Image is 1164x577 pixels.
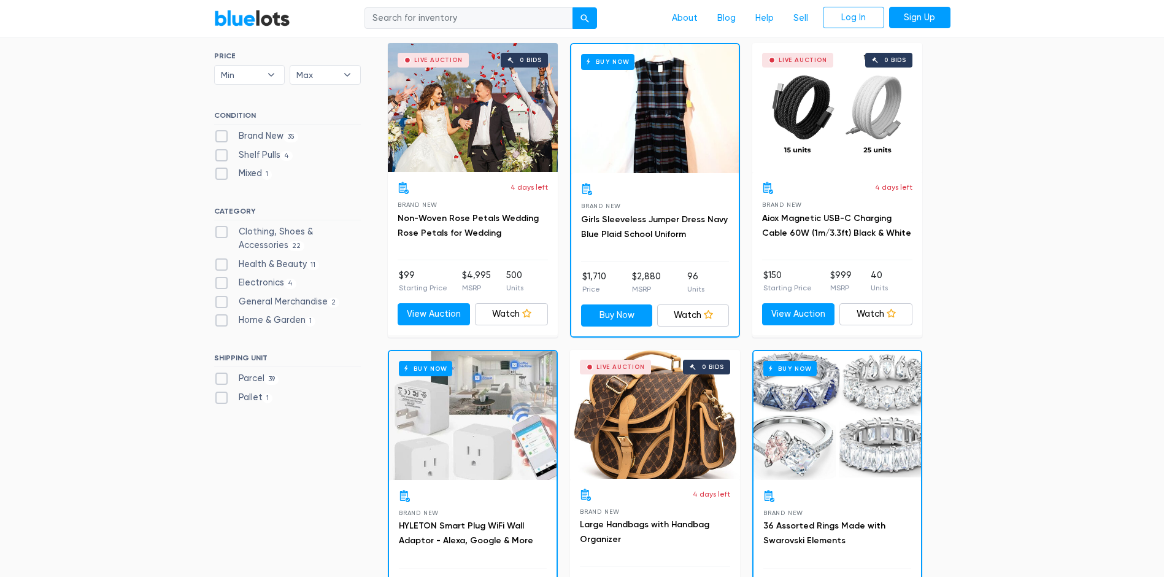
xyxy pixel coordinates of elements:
[262,170,272,180] span: 1
[830,269,852,293] li: $999
[823,7,884,29] a: Log In
[214,354,361,367] h6: SHIPPING UNIT
[334,66,360,84] b: ▾
[687,284,704,295] p: Units
[398,303,471,325] a: View Auction
[364,7,573,29] input: Search for inventory
[581,214,728,239] a: Girls Sleeveless Jumper Dress Navy Blue Plaid School Uniform
[839,303,912,325] a: Watch
[571,44,739,173] a: Buy Now
[306,317,316,327] span: 1
[580,519,709,544] a: Large Handbags with Handbag Organizer
[581,203,621,209] span: Brand New
[296,66,337,84] span: Max
[214,149,293,162] label: Shelf Pulls
[581,304,653,327] a: Buy Now
[754,351,921,480] a: Buy Now
[214,295,340,309] label: General Merchandise
[871,269,888,293] li: 40
[283,132,299,142] span: 35
[784,7,818,30] a: Sell
[752,43,922,172] a: Live Auction 0 bids
[263,393,273,403] span: 1
[328,298,340,308] span: 2
[284,279,297,288] span: 4
[506,282,523,293] p: Units
[280,151,293,161] span: 4
[221,66,261,84] span: Min
[763,521,885,546] a: 36 Assorted Rings Made with Swarovski Elements
[399,361,452,376] h6: Buy Now
[399,282,447,293] p: Starting Price
[889,7,950,29] a: Sign Up
[414,57,463,63] div: Live Auction
[214,314,316,327] label: Home & Garden
[520,57,542,63] div: 0 bids
[830,282,852,293] p: MSRP
[462,269,491,293] li: $4,995
[871,282,888,293] p: Units
[511,182,548,193] p: 4 days left
[762,213,911,238] a: Aiox Magnetic USB-C Charging Cable 60W (1m/3.3ft) Black & White
[632,270,661,295] li: $2,880
[214,258,320,271] label: Health & Beauty
[687,270,704,295] li: 96
[693,489,730,500] p: 4 days left
[214,391,273,405] label: Pallet
[707,7,746,30] a: Blog
[214,52,361,60] h6: PRICE
[570,350,740,479] a: Live Auction 0 bids
[702,364,724,370] div: 0 bids
[581,54,634,69] h6: Buy Now
[779,57,827,63] div: Live Auction
[214,225,361,252] label: Clothing, Shoes & Accessories
[582,270,606,295] li: $1,710
[214,207,361,220] h6: CATEGORY
[662,7,707,30] a: About
[763,282,812,293] p: Starting Price
[214,111,361,125] h6: CONDITION
[763,361,817,376] h6: Buy Now
[399,509,439,516] span: Brand New
[399,521,533,546] a: HYLETON Smart Plug WiFi Wall Adaptor - Alexa, Google & More
[214,372,279,385] label: Parcel
[214,9,290,27] a: BlueLots
[214,276,297,290] label: Electronics
[582,284,606,295] p: Price
[762,303,835,325] a: View Auction
[596,364,645,370] div: Live Auction
[398,213,539,238] a: Non-Woven Rose Petals Wedding Rose Petals for Wedding
[288,241,305,251] span: 22
[763,269,812,293] li: $150
[214,130,299,143] label: Brand New
[762,201,802,208] span: Brand New
[398,201,437,208] span: Brand New
[580,508,620,515] span: Brand New
[746,7,784,30] a: Help
[307,260,320,270] span: 11
[389,351,557,480] a: Buy Now
[462,282,491,293] p: MSRP
[875,182,912,193] p: 4 days left
[399,269,447,293] li: $99
[214,167,272,180] label: Mixed
[657,304,729,327] a: Watch
[388,43,558,172] a: Live Auction 0 bids
[475,303,548,325] a: Watch
[258,66,284,84] b: ▾
[264,375,279,385] span: 39
[506,269,523,293] li: 500
[763,509,803,516] span: Brand New
[632,284,661,295] p: MSRP
[884,57,906,63] div: 0 bids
